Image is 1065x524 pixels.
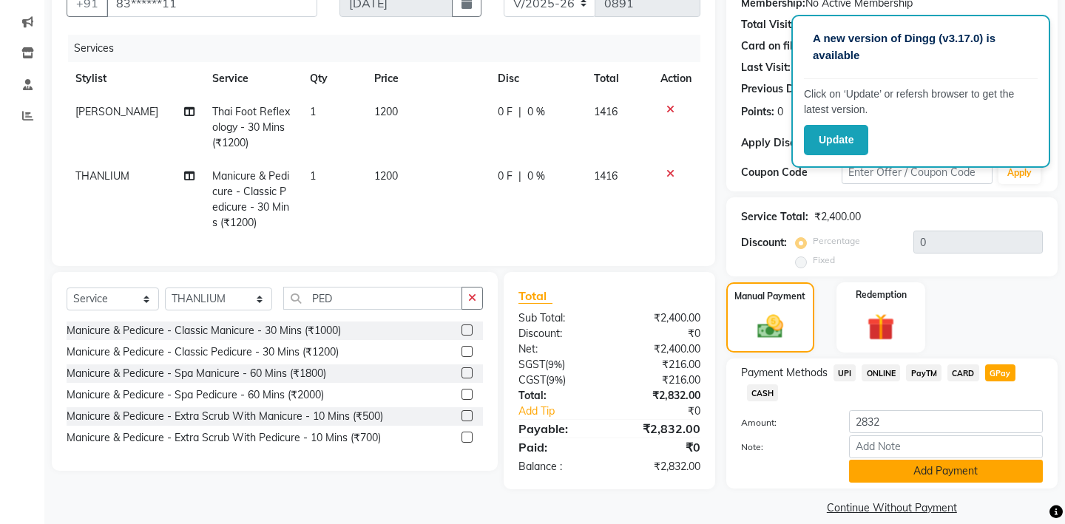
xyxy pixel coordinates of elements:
[741,104,774,120] div: Points:
[834,364,856,381] span: UPI
[741,165,842,180] div: Coupon Code
[609,459,711,474] div: ₹2,832.00
[283,287,462,310] input: Search or Scan
[507,310,609,326] div: Sub Total:
[609,357,711,372] div: ₹216.00
[507,388,609,404] div: Total:
[609,326,711,341] div: ₹0
[652,62,700,95] th: Action
[741,60,791,75] div: Last Visit:
[75,169,129,183] span: THANLIUM
[849,460,1043,483] button: Add Payment
[374,105,398,118] span: 1200
[67,323,341,338] div: Manicure & Pedicure - Classic Manicure - 30 Mins (₹1000)
[518,104,521,120] span: |
[507,357,609,372] div: ( )
[741,235,787,251] div: Discount:
[862,364,900,381] span: ONLINE
[67,430,381,446] div: Manicure & Pedicure - Extra Scrub With Pedicure - 10 Mins (₹700)
[734,290,805,303] label: Manual Payment
[585,62,652,95] th: Total
[507,404,626,419] a: Add Tip
[527,104,545,120] span: 0 %
[212,169,289,229] span: Manicure & Pedicure - Classic Pedicure - 30 Mins (₹1200)
[804,125,868,155] button: Update
[518,358,545,371] span: SGST
[67,409,383,424] div: Manicure & Pedicure - Extra Scrub With Manicure - 10 Mins (₹500)
[749,312,791,341] img: _cash.svg
[67,387,324,403] div: Manicure & Pedicure - Spa Pedicure - 60 Mins (₹2000)
[626,404,711,419] div: ₹0
[507,459,609,474] div: Balance :
[518,288,552,304] span: Total
[849,435,1043,458] input: Add Note
[609,438,711,456] div: ₹0
[729,500,1055,516] a: Continue Without Payment
[856,288,907,302] label: Redemption
[310,169,316,183] span: 1
[507,438,609,456] div: Paid:
[741,17,799,33] div: Total Visits:
[813,234,860,248] label: Percentage
[203,62,301,95] th: Service
[507,341,609,357] div: Net:
[741,209,808,225] div: Service Total:
[301,62,366,95] th: Qty
[518,373,546,387] span: CGST
[527,169,545,184] span: 0 %
[374,169,398,183] span: 1200
[507,372,609,388] div: ( )
[498,169,513,184] span: 0 F
[859,310,903,344] img: _gift.svg
[67,366,326,381] div: Manicure & Pedicure - Spa Manicure - 60 Mins (₹1800)
[906,364,941,381] span: PayTM
[998,162,1041,184] button: Apply
[507,420,609,438] div: Payable:
[813,30,1029,64] p: A new version of Dingg (v3.17.0) is available
[813,254,835,267] label: Fixed
[594,169,618,183] span: 1416
[609,420,711,438] div: ₹2,832.00
[549,374,563,386] span: 9%
[68,35,711,62] div: Services
[489,62,585,95] th: Disc
[741,365,828,381] span: Payment Methods
[747,384,779,401] span: CASH
[609,341,711,357] div: ₹2,400.00
[814,209,861,225] div: ₹2,400.00
[804,86,1038,118] p: Click on ‘Update’ or refersh browser to get the latest version.
[741,38,802,54] div: Card on file:
[985,364,1015,381] span: GPay
[67,62,203,95] th: Stylist
[518,169,521,184] span: |
[730,416,838,429] label: Amount:
[365,62,488,95] th: Price
[507,326,609,341] div: Discount:
[310,105,316,118] span: 1
[741,81,809,98] div: Previous Due:
[594,105,618,118] span: 1416
[212,105,290,149] span: Thai Foot Reflexology - 30 Mins (₹1200)
[548,358,562,370] span: 9%
[849,410,1043,433] input: Amount
[730,440,838,454] label: Note:
[947,364,979,381] span: CARD
[498,104,513,120] span: 0 F
[75,105,158,118] span: [PERSON_NAME]
[67,344,339,360] div: Manicure & Pedicure - Classic Pedicure - 30 Mins (₹1200)
[609,388,711,404] div: ₹2,832.00
[609,372,711,388] div: ₹216.00
[609,310,711,326] div: ₹2,400.00
[741,135,842,151] div: Apply Discount
[777,104,783,120] div: 0
[842,161,993,184] input: Enter Offer / Coupon Code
